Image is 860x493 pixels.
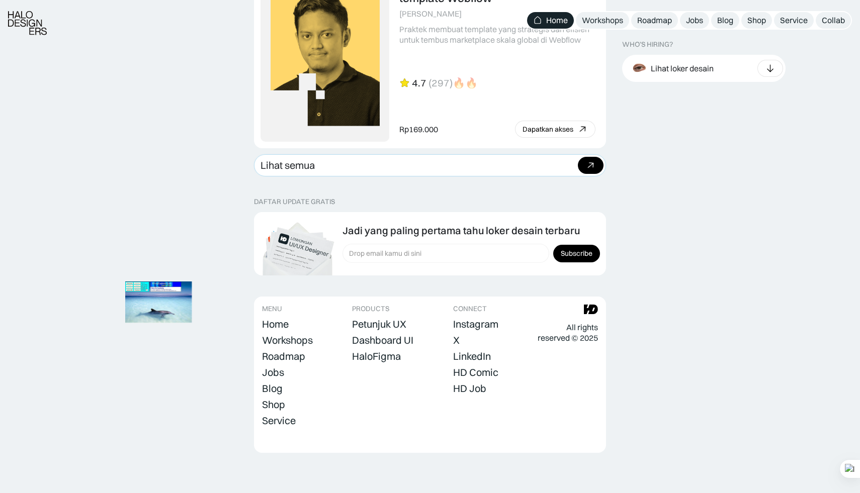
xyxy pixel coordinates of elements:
div: Rp169.000 [399,124,438,135]
div: WHO’S HIRING? [622,40,673,49]
div: Instagram [453,318,498,330]
a: Home [527,12,574,29]
a: Home [262,317,289,331]
a: Shop [262,398,285,412]
div: Dapatkan akses [523,125,573,134]
a: Dapatkan akses [515,121,595,138]
a: Petunjuk UX [352,317,406,331]
div: DAFTAR UPDATE GRATIS [254,198,335,206]
div: Blog [262,382,283,395]
a: X [453,333,460,347]
form: Form Subscription [342,244,600,263]
div: Workshops [262,334,313,346]
a: HaloFigma [352,349,401,363]
div: Roadmap [637,15,672,26]
div: All rights reserved © 2025 [538,322,598,343]
a: HD Job [453,381,486,396]
a: Jobs [680,12,709,29]
div: Lihat semua [261,159,315,171]
div: Jobs [262,366,284,378]
a: Lihat semua [254,154,606,176]
div: HD Job [453,382,486,395]
a: Collab [816,12,851,29]
a: Roadmap [631,12,678,29]
div: Collab [822,15,845,26]
div: HaloFigma [352,350,401,362]
a: HD Comic [453,365,498,379]
div: PRODUCTS [352,305,389,313]
div: Service [780,15,808,26]
div: Service [262,415,296,427]
a: LinkedIn [453,349,491,363]
a: Service [774,12,814,29]
a: Instagram [453,317,498,331]
a: Shop [741,12,772,29]
a: Jobs [262,365,284,379]
a: Workshops [262,333,313,347]
input: Subscribe [553,245,600,262]
div: Home [262,318,289,330]
input: Drop email kamu di sini [342,244,549,263]
div: Dashboard UI [352,334,413,346]
div: Jobs [686,15,703,26]
div: LinkedIn [453,350,491,362]
a: Dashboard UI [352,333,413,347]
a: Roadmap [262,349,305,363]
div: Roadmap [262,350,305,362]
div: X [453,334,460,346]
a: Workshops [576,12,629,29]
a: Blog [262,381,283,396]
div: MENU [262,305,282,313]
div: HD Comic [453,366,498,378]
div: Lihat loker desain [651,63,714,73]
div: Home [546,15,568,26]
div: Blog [717,15,733,26]
div: CONNECT [453,305,487,313]
div: Jadi yang paling pertama tahu loker desain terbaru [342,225,580,237]
div: Shop [262,399,285,411]
a: Service [262,414,296,428]
a: Blog [711,12,739,29]
div: Petunjuk UX [352,318,406,330]
div: Workshops [582,15,623,26]
div: Shop [747,15,766,26]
